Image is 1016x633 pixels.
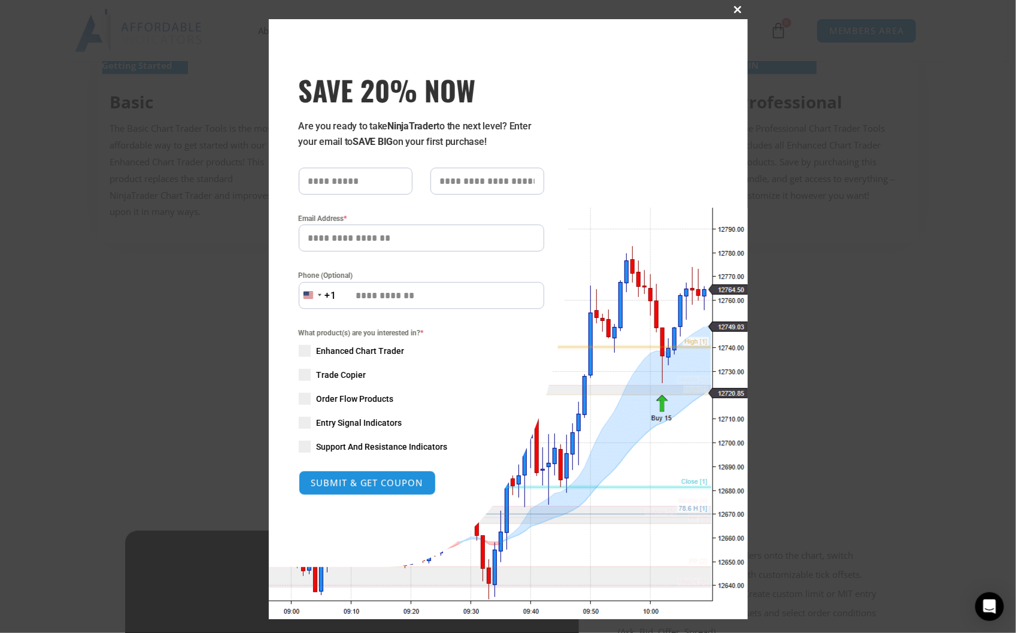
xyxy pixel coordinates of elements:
[299,417,544,429] label: Entry Signal Indicators
[317,369,366,381] span: Trade Copier
[317,345,405,357] span: Enhanced Chart Trader
[299,441,544,453] label: Support And Resistance Indicators
[299,282,337,309] button: Selected country
[299,269,544,281] label: Phone (Optional)
[299,471,436,495] button: SUBMIT & GET COUPON
[317,393,394,405] span: Order Flow Products
[317,417,402,429] span: Entry Signal Indicators
[317,441,448,453] span: Support And Resistance Indicators
[299,119,544,150] p: Are you ready to take to the next level? Enter your email to on your first purchase!
[299,345,544,357] label: Enhanced Chart Trader
[299,369,544,381] label: Trade Copier
[299,327,544,339] span: What product(s) are you interested in?
[353,136,393,147] strong: SAVE BIG
[387,120,436,132] strong: NinjaTrader
[299,393,544,405] label: Order Flow Products
[325,288,337,304] div: +1
[299,213,544,225] label: Email Address
[975,592,1004,621] div: Open Intercom Messenger
[299,73,544,107] span: SAVE 20% NOW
